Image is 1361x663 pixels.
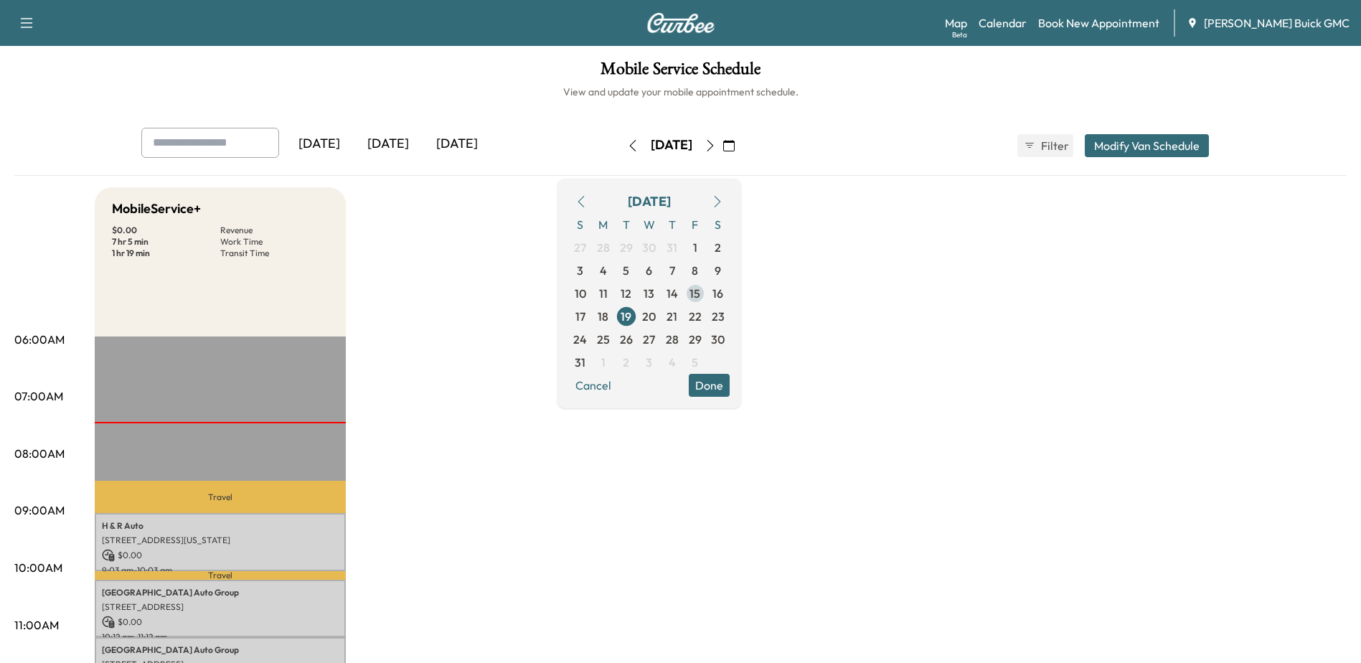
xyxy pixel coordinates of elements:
span: 5 [692,354,698,371]
h1: Mobile Service Schedule [14,60,1347,85]
span: 10 [575,285,586,302]
span: 14 [667,285,678,302]
span: 31 [667,239,677,256]
span: 15 [689,285,700,302]
button: Cancel [569,374,618,397]
p: $ 0.00 [112,225,220,236]
span: 12 [621,285,631,302]
p: $ 0.00 [102,549,339,562]
span: T [661,213,684,236]
span: F [684,213,707,236]
span: 1 [693,239,697,256]
span: 30 [711,331,725,348]
p: 11:00AM [14,616,59,634]
span: 22 [689,308,702,325]
span: 19 [621,308,631,325]
span: 13 [644,285,654,302]
span: T [615,213,638,236]
span: 28 [597,239,610,256]
p: [STREET_ADDRESS][US_STATE] [102,535,339,546]
span: 3 [646,354,652,371]
p: Transit Time [220,248,329,259]
span: 29 [620,239,633,256]
p: $ 0.00 [102,616,339,629]
span: 27 [643,331,655,348]
span: 2 [623,354,629,371]
span: 4 [669,354,676,371]
p: 7 hr 5 min [112,236,220,248]
span: 27 [574,239,586,256]
p: [GEOGRAPHIC_DATA] Auto Group [102,644,339,656]
p: 07:00AM [14,387,63,405]
a: Book New Appointment [1038,14,1159,32]
p: 10:00AM [14,559,62,576]
span: 11 [599,285,608,302]
p: Work Time [220,236,329,248]
span: 25 [597,331,610,348]
div: [DATE] [423,128,491,161]
span: [PERSON_NAME] Buick GMC [1204,14,1350,32]
button: Modify Van Schedule [1085,134,1209,157]
img: Curbee Logo [646,13,715,33]
span: 3 [577,262,583,279]
p: 9:03 am - 10:03 am [102,565,339,576]
button: Filter [1017,134,1073,157]
span: 16 [712,285,723,302]
div: [DATE] [354,128,423,161]
h5: MobileService+ [112,199,201,219]
span: 1 [601,354,606,371]
span: 21 [667,308,677,325]
span: 20 [642,308,656,325]
span: W [638,213,661,236]
span: 2 [715,239,721,256]
div: [DATE] [628,192,671,212]
span: 5 [623,262,629,279]
p: 06:00AM [14,331,65,348]
span: 29 [689,331,702,348]
p: 1 hr 19 min [112,248,220,259]
p: 10:12 am - 11:12 am [102,631,339,643]
a: MapBeta [945,14,967,32]
span: 24 [573,331,587,348]
h6: View and update your mobile appointment schedule. [14,85,1347,99]
span: 9 [715,262,721,279]
a: Calendar [979,14,1027,32]
span: 4 [600,262,607,279]
p: Travel [95,571,346,580]
span: M [592,213,615,236]
p: 08:00AM [14,445,65,462]
div: [DATE] [651,136,692,154]
p: Revenue [220,225,329,236]
span: 28 [666,331,679,348]
span: Filter [1041,137,1067,154]
p: H & R Auto [102,520,339,532]
span: 8 [692,262,698,279]
p: Travel [95,481,346,512]
span: 23 [712,308,725,325]
div: [DATE] [285,128,354,161]
p: [STREET_ADDRESS] [102,601,339,613]
span: S [569,213,592,236]
span: 30 [642,239,656,256]
p: 09:00AM [14,502,65,519]
span: S [707,213,730,236]
span: 31 [575,354,585,371]
span: 18 [598,308,608,325]
button: Done [689,374,730,397]
span: 6 [646,262,652,279]
span: 17 [575,308,585,325]
p: [GEOGRAPHIC_DATA] Auto Group [102,587,339,598]
div: Beta [952,29,967,40]
span: 26 [620,331,633,348]
span: 7 [669,262,675,279]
